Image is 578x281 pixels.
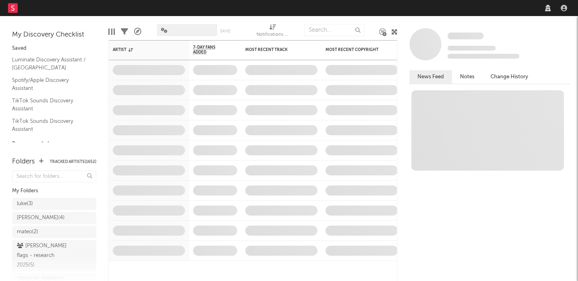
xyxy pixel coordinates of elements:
a: TikTok Sounds Discovery Assistant [12,117,88,133]
div: Filters [121,20,128,43]
div: A&R Pipeline [134,20,141,43]
a: luke(3) [12,198,96,210]
a: Some Artist [448,32,484,40]
a: [PERSON_NAME] flags - research 2025(5) [12,240,96,271]
div: Notifications (Artist) [256,30,289,40]
a: mateo(2) [12,226,96,238]
div: luke ( 3 ) [17,199,33,209]
a: Luminate Discovery Assistant / [GEOGRAPHIC_DATA] [12,55,88,72]
div: [PERSON_NAME] ( 4 ) [17,213,65,223]
div: Recommended [12,139,96,149]
button: Notes [452,70,482,83]
input: Search... [304,24,364,36]
div: Artist [113,47,173,52]
div: Notifications (Artist) [256,20,289,43]
div: mateo ( 2 ) [17,227,38,237]
div: Edit Columns [108,20,115,43]
button: Tracked Artists(1652) [50,160,96,164]
span: Some Artist [448,33,484,39]
a: [PERSON_NAME](4) [12,212,96,224]
a: TikTok Sounds Discovery Assistant [12,96,88,113]
div: Most Recent Track [245,47,305,52]
div: My Folders [12,186,96,196]
a: Spotify/Apple Discovery Assistant [12,76,88,92]
div: Folders [12,157,35,167]
div: [PERSON_NAME] flags - research 2025 ( 5 ) [17,241,73,270]
span: 0 fans last week [448,54,519,59]
button: Save [220,29,230,33]
span: Tracking Since: [DATE] [448,46,496,51]
input: Search for folders... [12,171,96,182]
div: Saved [12,44,96,53]
span: 7-Day Fans Added [193,45,225,55]
div: Most Recent Copyright [326,47,386,52]
div: My Discovery Checklist [12,30,96,40]
button: Change History [482,70,536,83]
button: News Feed [409,70,452,83]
